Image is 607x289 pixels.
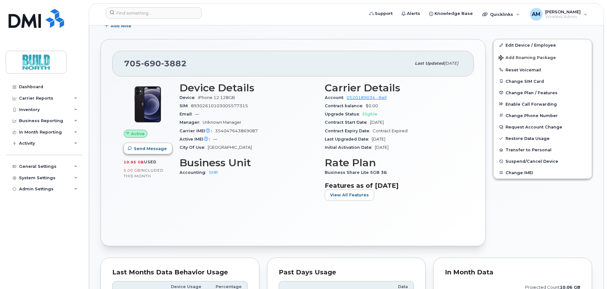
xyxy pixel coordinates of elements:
[191,103,248,108] span: 89302610103005577315
[279,269,414,276] div: Past Days Usage
[493,39,592,51] a: Edit Device / Employee
[179,157,317,168] h3: Business Unit
[195,112,199,116] span: —
[179,112,195,116] span: Email
[124,143,172,154] button: Send Message
[493,64,592,76] button: Reset Voicemail
[134,146,167,152] span: Send Message
[330,192,369,198] span: View All Features
[397,7,425,20] a: Alerts
[198,95,235,100] span: iPhone 12 128GB
[325,145,375,150] span: Initial Activation Date
[325,137,372,141] span: Last Upgraded Date
[179,137,213,141] span: Active IMEI
[325,95,347,100] span: Account
[370,120,384,125] span: [DATE]
[366,103,378,108] span: $0.00
[325,112,362,116] span: Upgrade Status
[131,131,145,137] span: Active
[124,59,187,68] span: 705
[203,120,241,125] span: Unknown Manager
[325,182,462,189] h3: Features as of [DATE]
[106,7,202,19] input: Find something...
[375,10,393,17] span: Support
[209,170,218,175] a: SMR
[161,59,187,68] span: 3882
[493,121,592,133] button: Request Account Change
[325,157,462,168] h3: Rate Plan
[179,120,203,125] span: Manager
[141,59,161,68] span: 690
[325,189,374,201] button: View All Features
[179,82,317,94] h3: Device Details
[208,145,252,150] span: [GEOGRAPHIC_DATA]
[325,120,370,125] span: Contract Start Date
[373,128,408,133] span: Contract Expired
[124,168,140,173] span: 5.00 GB
[493,155,592,167] button: Suspend/Cancel Device
[215,128,258,133] span: 354047643869087
[179,95,198,100] span: Device
[499,55,556,61] span: Add Roaming Package
[493,110,592,121] button: Change Phone Number
[434,10,473,17] span: Knowledge Base
[144,160,157,164] span: used
[506,102,557,106] span: Enable Call Forwarding
[325,103,366,108] span: Contract balance
[372,137,385,141] span: [DATE]
[445,269,580,276] div: In Month Data
[493,144,592,155] button: Transfer to Personal
[129,85,167,123] img: iPhone_12.jpg
[493,167,592,178] button: Change IMEI
[525,8,592,21] div: Arielle Mupfasoni
[101,20,137,31] button: Add Note
[493,76,592,87] button: Change SIM Card
[407,10,420,17] span: Alerts
[490,12,513,17] span: Quicklinks
[478,8,524,21] div: Quicklinks
[325,82,462,94] h3: Carrier Details
[375,145,388,150] span: [DATE]
[112,269,248,276] div: Last Months Data Behavior Usage
[506,90,558,95] span: Change Plan / Features
[362,112,377,116] span: Eligible
[532,10,540,18] span: AM
[545,9,581,14] span: [PERSON_NAME]
[506,159,558,164] span: Suspend/Cancel Device
[444,61,458,66] span: [DATE]
[425,7,477,20] a: Knowledge Base
[213,137,217,141] span: —
[124,168,164,178] span: included this month
[493,87,592,98] button: Change Plan / Features
[179,128,215,133] span: Carrier IMEI
[493,51,592,64] button: Add Roaming Package
[179,170,209,175] span: Accounting
[325,128,373,133] span: Contract Expiry Date
[325,170,390,175] span: Business Share Lite 5GB 36
[365,7,397,20] a: Support
[347,95,387,100] a: 0520189034 - Bell
[493,133,592,144] a: Restore Data Usage
[545,14,581,19] span: Wireless Admin
[111,23,131,29] span: Add Note
[179,103,191,108] span: SIM
[179,145,208,150] span: City Of Use
[493,98,592,110] button: Enable Call Forwarding
[415,61,444,66] span: Last updated
[124,160,144,164] span: 10.95 GB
